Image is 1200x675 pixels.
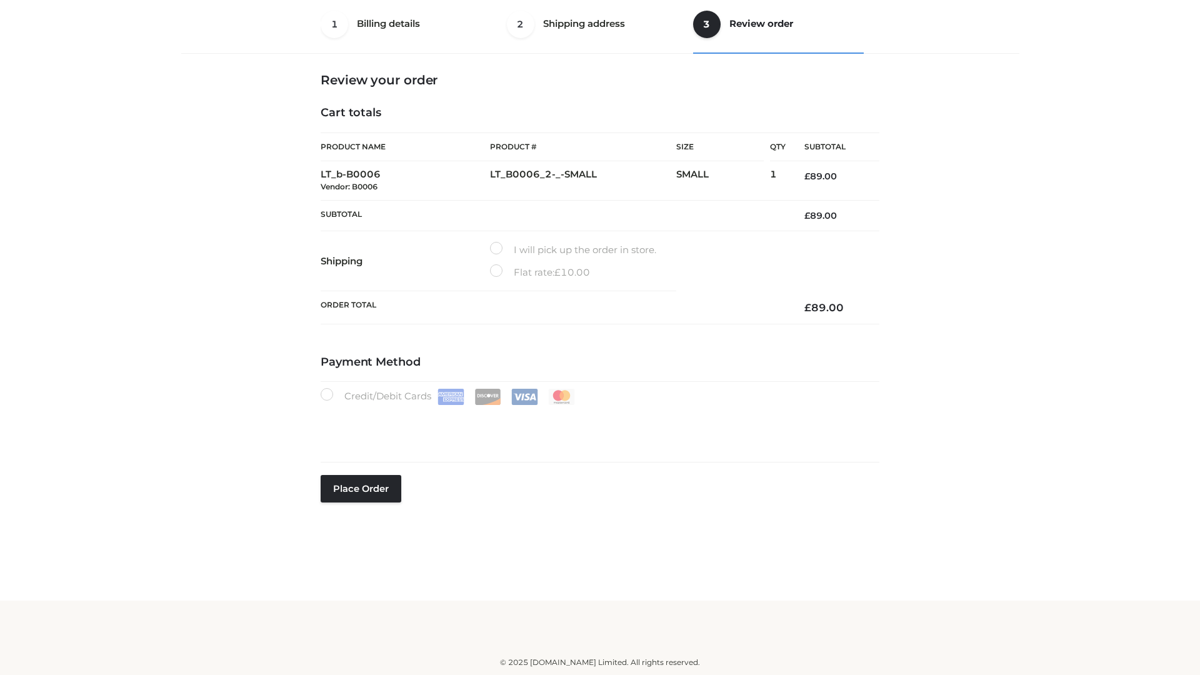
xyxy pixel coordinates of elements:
td: LT_B0006_2-_-SMALL [490,161,676,201]
th: Subtotal [321,200,786,231]
span: £ [804,301,811,314]
span: £ [804,171,810,182]
bdi: 89.00 [804,171,837,182]
bdi: 10.00 [554,266,590,278]
th: Size [676,133,764,161]
img: Visa [511,389,538,405]
label: I will pick up the order in store. [490,242,656,258]
td: 1 [770,161,786,201]
bdi: 89.00 [804,301,844,314]
td: SMALL [676,161,770,201]
label: Flat rate: [490,264,590,281]
h4: Cart totals [321,106,879,120]
img: Discover [474,389,501,405]
td: LT_b-B0006 [321,161,490,201]
bdi: 89.00 [804,210,837,221]
img: Mastercard [548,389,575,405]
h4: Payment Method [321,356,879,369]
th: Product # [490,132,676,161]
th: Product Name [321,132,490,161]
th: Shipping [321,231,490,291]
iframe: Secure payment input frame [318,402,877,448]
div: © 2025 [DOMAIN_NAME] Limited. All rights reserved. [186,656,1014,669]
small: Vendor: B0006 [321,182,377,191]
span: £ [804,210,810,221]
button: Place order [321,475,401,502]
label: Credit/Debit Cards [321,388,576,405]
span: £ [554,266,561,278]
th: Order Total [321,291,786,324]
th: Subtotal [786,133,879,161]
img: Amex [437,389,464,405]
h3: Review your order [321,72,879,87]
th: Qty [770,132,786,161]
